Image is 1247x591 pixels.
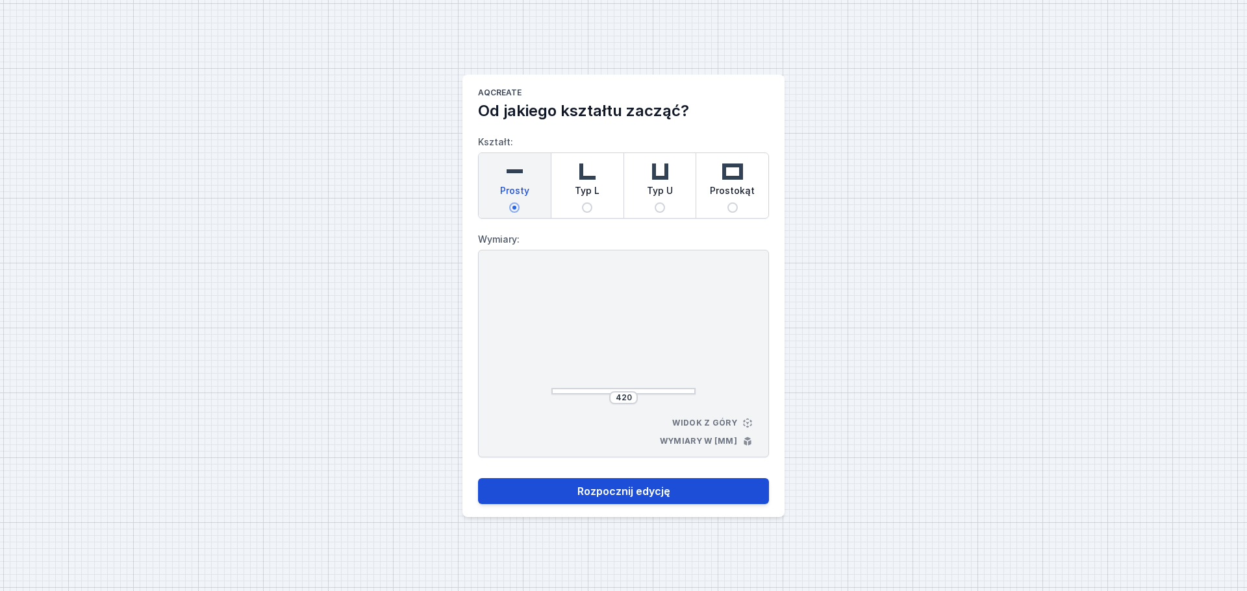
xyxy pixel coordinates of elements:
[501,158,527,184] img: straight.svg
[655,202,665,213] input: Typ U
[710,184,755,202] span: Prostokąt
[720,158,746,184] img: rectangle.svg
[500,184,529,202] span: Prosty
[574,158,600,184] img: l-shaped.svg
[509,202,520,213] input: Prosty
[478,101,769,121] h2: Od jakiego kształtu zacząć?
[478,132,769,219] label: Kształt:
[478,88,769,101] h1: AQcreate
[478,478,769,504] button: Rozpocznij edycję
[575,184,599,202] span: Typ L
[613,392,634,403] input: Wymiar [mm]
[647,184,673,202] span: Typ U
[647,158,673,184] img: u-shaped.svg
[727,202,738,213] input: Prostokąt
[582,202,592,213] input: Typ L
[478,229,769,250] label: Wymiary:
